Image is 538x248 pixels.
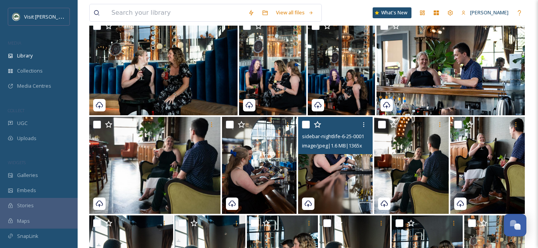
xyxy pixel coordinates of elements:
[108,4,244,21] input: Search your library
[17,217,30,225] span: Maps
[17,187,36,194] span: Embeds
[17,135,36,142] span: Uploads
[450,117,525,214] img: sidebar-nightlife-6-25-00006.jpg
[12,13,20,21] img: Unknown.png
[457,5,512,20] a: [PERSON_NAME]
[308,18,375,115] img: sidebar-nightlife-6-25-00015.jpg
[298,117,373,214] img: sidebar-nightlife-6-25-00010.jpg
[373,7,411,18] a: What's New
[302,142,373,149] span: image/jpeg | 1.6 MB | 1365 x 2048
[374,117,449,214] img: sidebar-nightlife-6-25-00008.jpg
[89,18,238,115] img: sidebar-nightlife-6-25-00014.jpg
[17,120,28,127] span: UGC
[17,232,38,240] span: SnapLink
[504,214,526,236] button: Open Chat
[24,13,73,20] span: Visit [PERSON_NAME]
[239,18,306,115] img: sidebar-nightlife-6-25-00016.jpg
[17,82,51,90] span: Media Centres
[222,117,297,214] img: sidebar-nightlife-6-25-00009.jpg
[17,202,34,209] span: Stories
[8,40,21,46] span: MEDIA
[17,52,33,59] span: Library
[272,5,318,20] a: View all files
[89,117,220,214] img: sidebar-nightlife-6-25-00007.jpg
[8,108,24,113] span: COLLECT
[377,18,525,115] img: sidebar-nightlife-6-25-00011.jpg
[470,9,508,16] span: [PERSON_NAME]
[17,172,38,179] span: Galleries
[302,132,375,140] span: sidebar-nightlife-6-25-00010.jpg
[8,160,26,165] span: WIDGETS
[17,67,43,75] span: Collections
